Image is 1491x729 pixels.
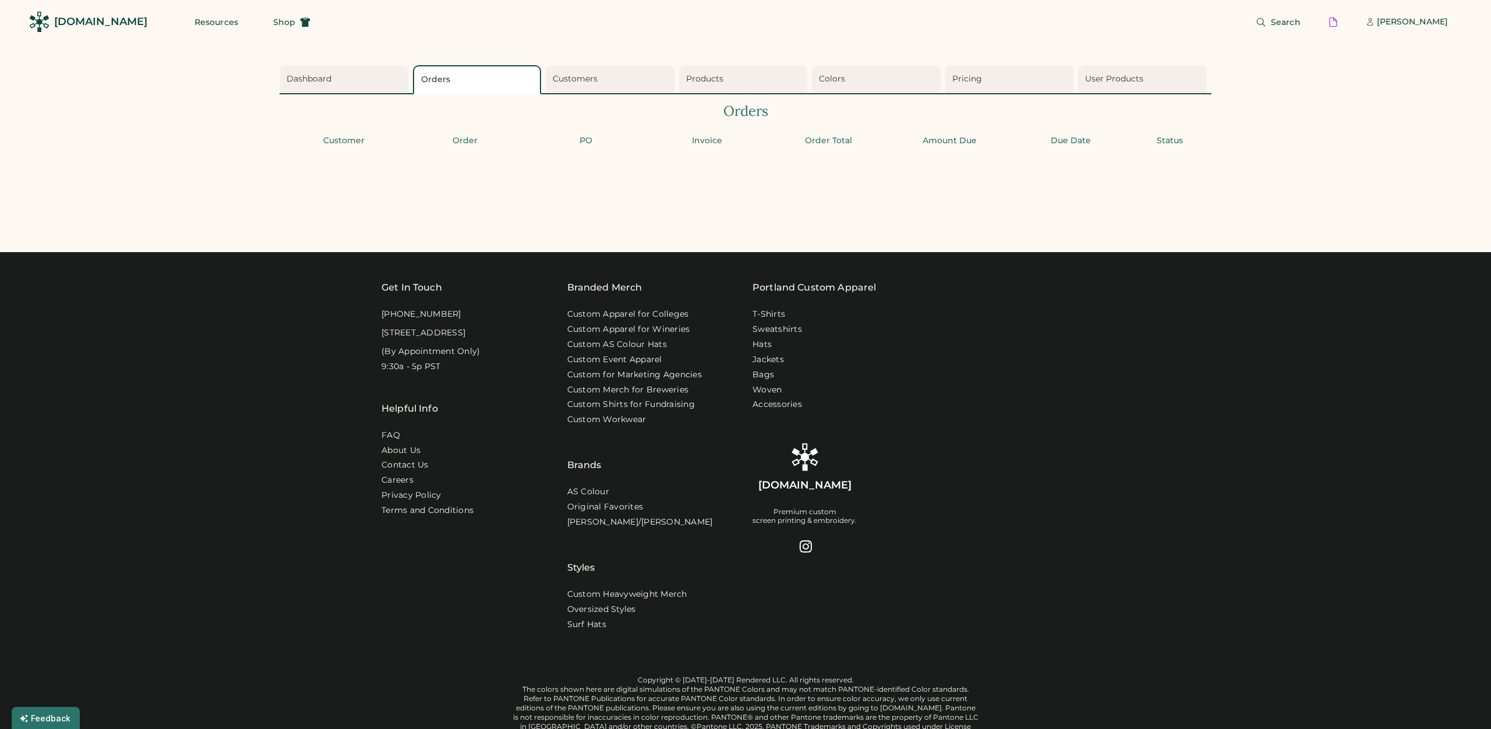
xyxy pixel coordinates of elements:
a: Contact Us [381,459,429,471]
a: Portland Custom Apparel [752,281,876,295]
div: 9:30a - 5p PST [381,361,441,373]
div: Orders [421,74,537,86]
div: Amount Due [892,135,1006,147]
div: Dashboard [287,73,405,85]
a: Custom Heavyweight Merch [567,589,687,600]
a: Custom Apparel for Colleges [567,309,689,320]
div: Order Total [771,135,885,147]
a: [PERSON_NAME]/[PERSON_NAME] [567,516,713,528]
div: Styles [567,532,595,575]
div: [STREET_ADDRESS] [381,327,465,339]
div: Invoice [650,135,764,147]
a: Custom Merch for Breweries [567,384,689,396]
a: Custom Apparel for Wineries [567,324,690,335]
div: Customer [287,135,401,147]
a: Bags [752,369,774,381]
div: PO [529,135,643,147]
span: Search [1271,18,1301,26]
div: Premium custom screen printing & embroidery. [752,507,857,526]
a: Privacy Policy [381,490,441,501]
a: AS Colour [567,486,609,498]
a: About Us [381,445,421,456]
a: Custom for Marketing Agencies [567,369,702,381]
img: Rendered Logo - Screens [791,443,819,471]
div: Terms and Conditions [381,505,474,516]
div: Brands [567,429,602,472]
div: Due Date [1013,135,1128,147]
div: [PHONE_NUMBER] [381,309,461,320]
a: Sweatshirts [752,324,802,335]
div: Pricing [952,73,1070,85]
a: Oversized Styles [567,604,636,615]
div: Branded Merch [567,281,642,295]
div: Customers [553,73,671,85]
button: Search [1242,10,1315,34]
a: Custom AS Colour Hats [567,339,667,351]
span: Shop [273,18,295,26]
div: User Products [1085,73,1203,85]
div: Status [1135,135,1204,147]
a: Jackets [752,354,784,366]
img: Rendered Logo - Screens [29,12,50,32]
a: T-Shirts [752,309,785,320]
div: Get In Touch [381,281,442,295]
div: Helpful Info [381,402,438,416]
div: (By Appointment Only) [381,346,480,358]
a: Hats [752,339,772,351]
a: Surf Hats [567,619,606,631]
div: Orders [280,101,1211,121]
a: Woven [752,384,782,396]
a: Custom Shirts for Fundraising [567,399,695,410]
a: Custom Workwear [567,414,646,426]
button: Resources [181,10,252,34]
a: FAQ [381,430,400,441]
div: [DOMAIN_NAME] [758,478,852,493]
div: [PERSON_NAME] [1377,16,1448,28]
div: [DOMAIN_NAME] [54,15,147,29]
div: Order [408,135,522,147]
a: Custom Event Apparel [567,354,662,366]
div: Colors [819,73,937,85]
div: Products [686,73,804,85]
button: Shop [259,10,324,34]
a: Careers [381,475,414,486]
a: Accessories [752,399,802,410]
a: Original Favorites [567,501,644,513]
